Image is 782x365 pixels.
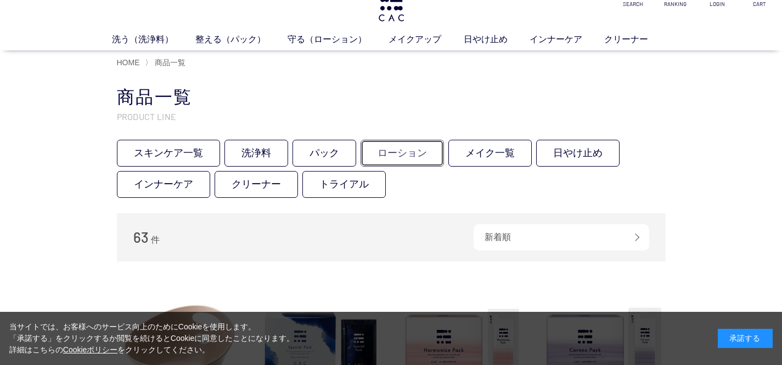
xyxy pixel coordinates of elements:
[224,140,288,167] a: 洗浄料
[288,32,389,45] a: 守る（ローション）
[63,345,118,354] a: Cookieポリシー
[9,321,295,356] div: 当サイトでは、お客様へのサービス向上のためにCookieを使用します。 「承諾する」をクリックするか閲覧を続けるとCookieに同意したことになります。 詳細はこちらの をクリックしてください。
[153,58,185,67] a: 商品一覧
[292,140,356,167] a: パック
[464,32,530,45] a: 日やけ止め
[448,140,532,167] a: メイク一覧
[195,32,288,45] a: 整える（パック）
[117,140,220,167] a: スキンケア一覧
[474,224,649,250] div: 新着順
[151,235,160,244] span: 件
[117,58,140,67] a: HOME
[215,171,298,198] a: クリーナー
[604,32,670,45] a: クリーナー
[302,171,386,198] a: トライアル
[117,111,666,122] p: PRODUCT LINE
[117,85,666,109] h1: 商品一覧
[145,58,188,68] li: 〉
[133,229,149,246] span: 63
[155,58,185,67] span: 商品一覧
[112,32,195,45] a: 洗う（洗浄料）
[536,140,620,167] a: 日やけ止め
[718,329,773,348] div: 承諾する
[117,171,210,198] a: インナーケア
[361,140,444,167] a: ローション
[530,32,604,45] a: インナーケア
[389,32,463,45] a: メイクアップ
